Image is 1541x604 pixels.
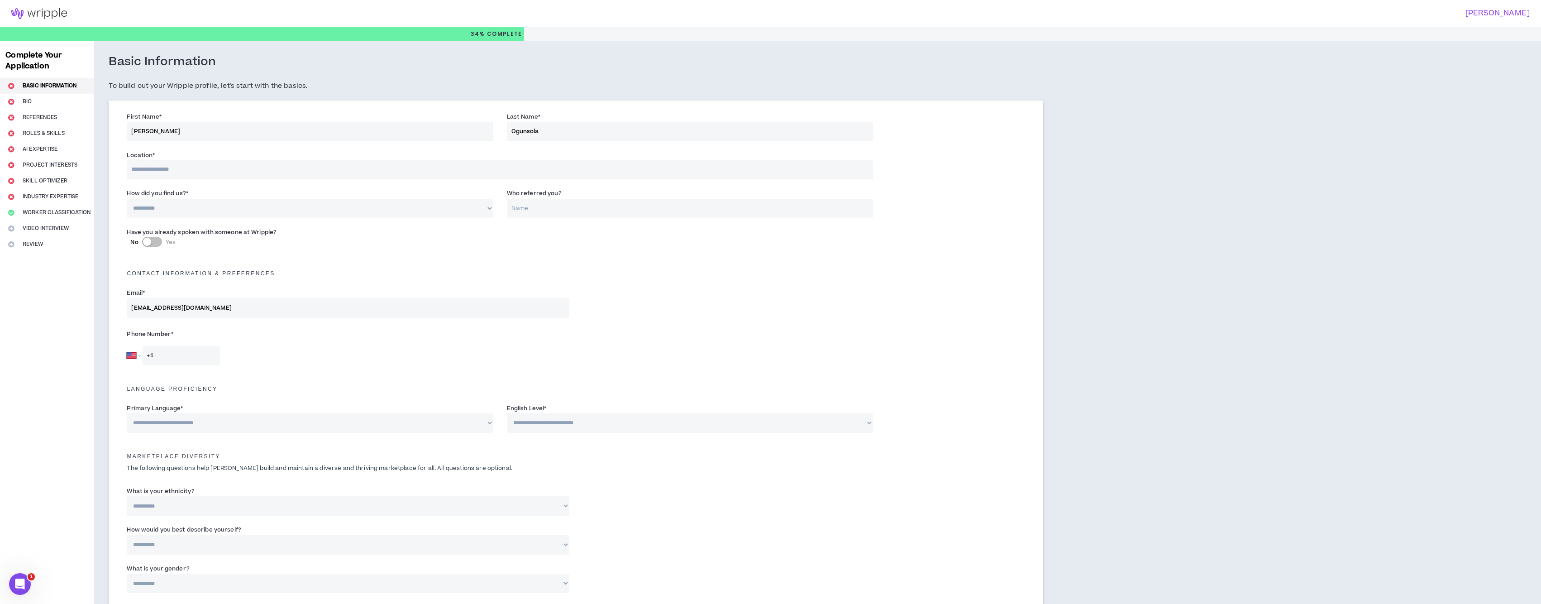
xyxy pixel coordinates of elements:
[28,573,35,580] span: 1
[166,238,176,246] span: Yes
[127,561,189,576] label: What is your gender?
[485,30,522,38] span: Complete
[127,523,241,537] label: How would you best describe yourself?
[507,110,540,124] label: Last Name
[120,453,1031,460] h5: Marketplace Diversity
[471,27,522,41] p: 34%
[127,484,195,499] label: What is your ethnicity?
[127,401,183,416] label: Primary Language
[142,237,162,247] button: NoYes
[127,186,188,201] label: How did you find us?
[9,573,31,595] iframe: Intercom live chat
[127,148,155,163] label: Location
[109,54,216,70] h3: Basic Information
[120,464,1031,473] p: The following questions help [PERSON_NAME] build and maintain a diverse and thriving marketplace ...
[127,122,493,141] input: First Name
[507,401,547,416] label: English Level
[127,298,569,318] input: Enter Email
[127,286,145,300] label: Email
[765,9,1530,18] h3: [PERSON_NAME]
[130,238,138,246] span: No
[507,199,873,218] input: Name
[507,186,562,201] label: Who referred you?
[120,270,1031,277] h5: Contact Information & preferences
[127,225,277,240] label: Have you already spoken with someone at Wripple?
[2,50,92,72] h3: Complete Your Application
[507,122,873,141] input: Last Name
[109,81,1043,91] h5: To build out your Wripple profile, let's start with the basics.
[127,110,161,124] label: First Name
[120,386,1031,392] h5: Language Proficiency
[127,327,569,341] label: Phone Number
